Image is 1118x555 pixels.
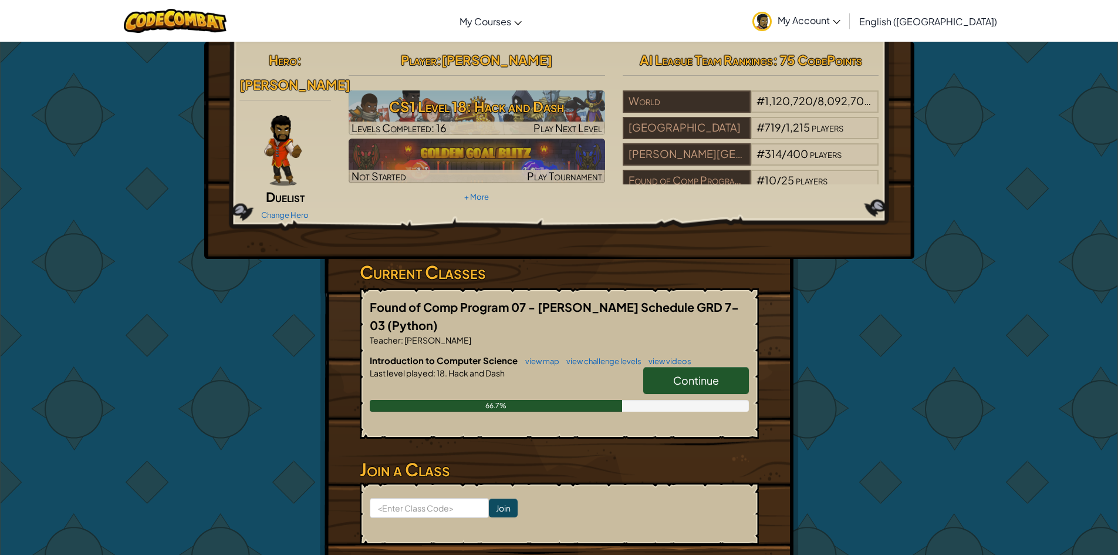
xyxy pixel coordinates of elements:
span: 8,092,704 [818,94,871,107]
a: Not StartedPlay Tournament [349,139,605,183]
span: players [812,120,843,134]
span: Not Started [352,169,406,183]
div: Found of Comp Program 07 - [PERSON_NAME] Schedule GRD 7-03 [623,170,751,192]
a: Play Next Level [349,90,605,135]
span: players [810,147,842,160]
input: Join [489,499,518,517]
a: Found of Comp Program 07 - [PERSON_NAME] Schedule GRD 7-03#10/25players [623,181,879,194]
div: World [623,90,751,113]
span: 1,215 [786,120,810,134]
a: My Courses [454,5,528,37]
a: [GEOGRAPHIC_DATA]#719/1,215players [623,128,879,142]
span: / [776,173,781,187]
span: Introduction to Computer Science [370,355,519,366]
span: Hero [269,52,297,68]
img: duelist-pose.png [264,115,302,186]
span: 18. [435,368,447,378]
span: Play Next Level [533,121,602,134]
span: players [872,94,904,107]
span: Player [401,52,437,68]
span: Play Tournament [527,169,602,183]
span: 400 [786,147,808,160]
span: # [756,173,765,187]
span: / [782,147,786,160]
span: : [433,368,435,378]
span: # [756,120,765,134]
span: Hack and Dash [447,368,505,378]
span: 719 [765,120,781,134]
span: [PERSON_NAME] [239,76,350,93]
a: English ([GEOGRAPHIC_DATA]) [853,5,1003,37]
a: view challenge levels [560,356,641,366]
span: # [756,94,765,107]
a: World#1,120,720/8,092,704players [623,102,879,115]
span: AI League Team Rankings [640,52,773,68]
span: [PERSON_NAME] [441,52,552,68]
span: 1,120,720 [765,94,813,107]
span: My Account [778,14,840,26]
h3: Join a Class [360,456,759,483]
a: My Account [747,2,846,39]
a: + More [464,192,489,201]
span: Continue [673,374,719,387]
span: : 75 CodePoints [773,52,862,68]
span: My Courses [460,15,511,28]
a: [PERSON_NAME][GEOGRAPHIC_DATA]#314/400players [623,154,879,168]
h3: CS1 Level 18: Hack and Dash [349,93,605,120]
div: [PERSON_NAME][GEOGRAPHIC_DATA] [623,143,751,166]
span: 25 [781,173,794,187]
span: : [437,52,441,68]
a: Change Hero [261,210,309,220]
a: view videos [643,356,691,366]
span: Found of Comp Program 07 - [PERSON_NAME] Schedule GRD 7-03 [370,300,739,332]
img: Golden Goal [349,139,605,183]
img: CodeCombat logo [124,9,227,33]
span: [PERSON_NAME] [403,335,471,345]
span: / [813,94,818,107]
span: Levels Completed: 16 [352,121,447,134]
span: / [781,120,786,134]
div: [GEOGRAPHIC_DATA] [623,117,751,139]
img: CS1 Level 18: Hack and Dash [349,90,605,135]
h3: Current Classes [360,259,759,285]
span: Teacher [370,335,401,345]
span: players [796,173,827,187]
span: : [297,52,302,68]
span: English ([GEOGRAPHIC_DATA]) [859,15,997,28]
img: avatar [752,12,772,31]
span: (Python) [387,318,438,332]
input: <Enter Class Code> [370,498,489,518]
span: 314 [765,147,782,160]
span: Last level played [370,368,433,378]
span: # [756,147,765,160]
div: 66.7% [370,400,623,412]
a: view map [519,356,559,366]
span: : [401,335,403,345]
span: 10 [765,173,776,187]
span: Duelist [266,189,305,205]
